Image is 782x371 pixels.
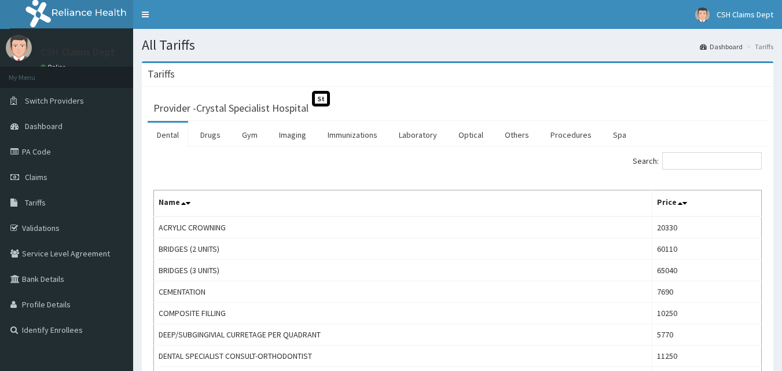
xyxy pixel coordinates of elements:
a: Gym [233,123,267,147]
td: 65040 [652,260,761,281]
span: Dashboard [25,121,63,131]
td: 7690 [652,281,761,303]
td: BRIDGES (2 UNITS) [154,238,652,260]
a: Optical [449,123,493,147]
td: COMPOSITE FILLING [154,303,652,324]
a: Dashboard [700,42,743,52]
a: Laboratory [390,123,446,147]
img: User Image [695,8,710,22]
td: ACRYLIC CROWNING [154,216,652,238]
span: Claims [25,172,47,182]
input: Search: [662,152,762,170]
td: DEEP/SUBGINGIVIAL CURRETAGE PER QUADRANT [154,324,652,346]
td: 20330 [652,216,761,238]
h3: Tariffs [148,69,175,79]
td: DENTAL SPECIALIST CONSULT-ORTHODONTIST [154,346,652,367]
span: CSH Claims Dept [717,9,773,20]
a: Drugs [191,123,230,147]
td: 10250 [652,303,761,324]
label: Search: [633,152,762,170]
span: St [312,91,330,106]
h1: All Tariffs [142,38,773,53]
a: Procedures [541,123,601,147]
a: Online [41,63,68,71]
li: Tariffs [744,42,773,52]
td: BRIDGES (3 UNITS) [154,260,652,281]
td: 5770 [652,324,761,346]
a: Imaging [270,123,315,147]
td: 11250 [652,346,761,367]
th: Price [652,190,761,217]
h3: Provider - Crystal Specialist Hospital [153,103,309,113]
td: 60110 [652,238,761,260]
a: Immunizations [318,123,387,147]
a: Others [495,123,538,147]
td: CEMENTATION [154,281,652,303]
p: CSH Claims Dept [41,47,115,57]
span: Switch Providers [25,95,84,106]
th: Name [154,190,652,217]
a: Spa [604,123,636,147]
a: Dental [148,123,188,147]
img: User Image [6,35,32,61]
span: Tariffs [25,197,46,208]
